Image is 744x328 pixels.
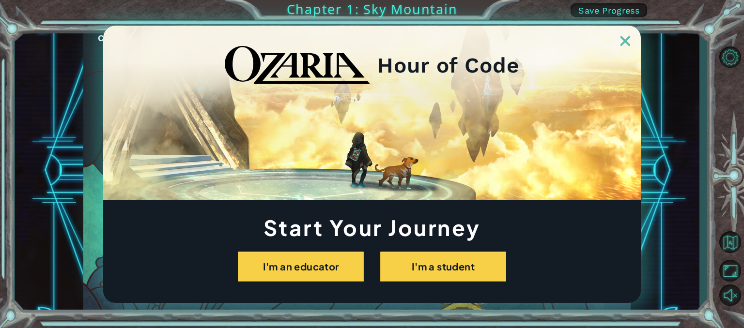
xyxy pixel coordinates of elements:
[377,56,519,75] h2: Hour of Code
[238,252,364,282] button: I'm an educator
[225,46,370,85] img: blackOzariaWordmark.png
[620,36,630,46] img: ExitButton_Dusk.png
[380,252,506,282] button: I'm a student
[103,218,641,237] h1: Start Your Journey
